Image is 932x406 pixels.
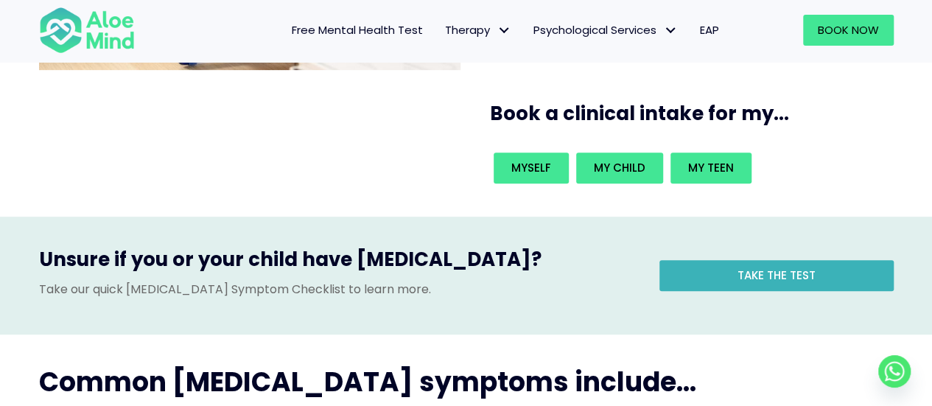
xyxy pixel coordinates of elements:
a: Take the test [659,260,894,291]
p: Take our quick [MEDICAL_DATA] Symptom Checklist to learn more. [39,281,637,298]
img: Aloe mind Logo [39,6,135,55]
nav: Menu [154,15,730,46]
div: Book an intake for my... [490,149,885,187]
span: Common [MEDICAL_DATA] symptoms include... [39,363,696,401]
a: Myself [494,153,569,183]
span: My teen [688,160,734,175]
h3: Book a clinical intake for my... [490,100,900,127]
span: Book Now [818,22,879,38]
h3: Unsure if you or your child have [MEDICAL_DATA]? [39,246,637,280]
span: EAP [700,22,719,38]
a: TherapyTherapy: submenu [434,15,522,46]
a: EAP [689,15,730,46]
a: Whatsapp [878,355,911,388]
span: Take the test [737,267,816,283]
span: My child [594,160,645,175]
a: My child [576,153,663,183]
a: Free Mental Health Test [281,15,434,46]
a: Psychological ServicesPsychological Services: submenu [522,15,689,46]
span: Psychological Services [533,22,678,38]
span: Psychological Services: submenu [660,20,682,41]
span: Therapy [445,22,511,38]
span: Therapy: submenu [494,20,515,41]
span: Free Mental Health Test [292,22,423,38]
span: Myself [511,160,551,175]
a: Book Now [803,15,894,46]
a: My teen [670,153,751,183]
